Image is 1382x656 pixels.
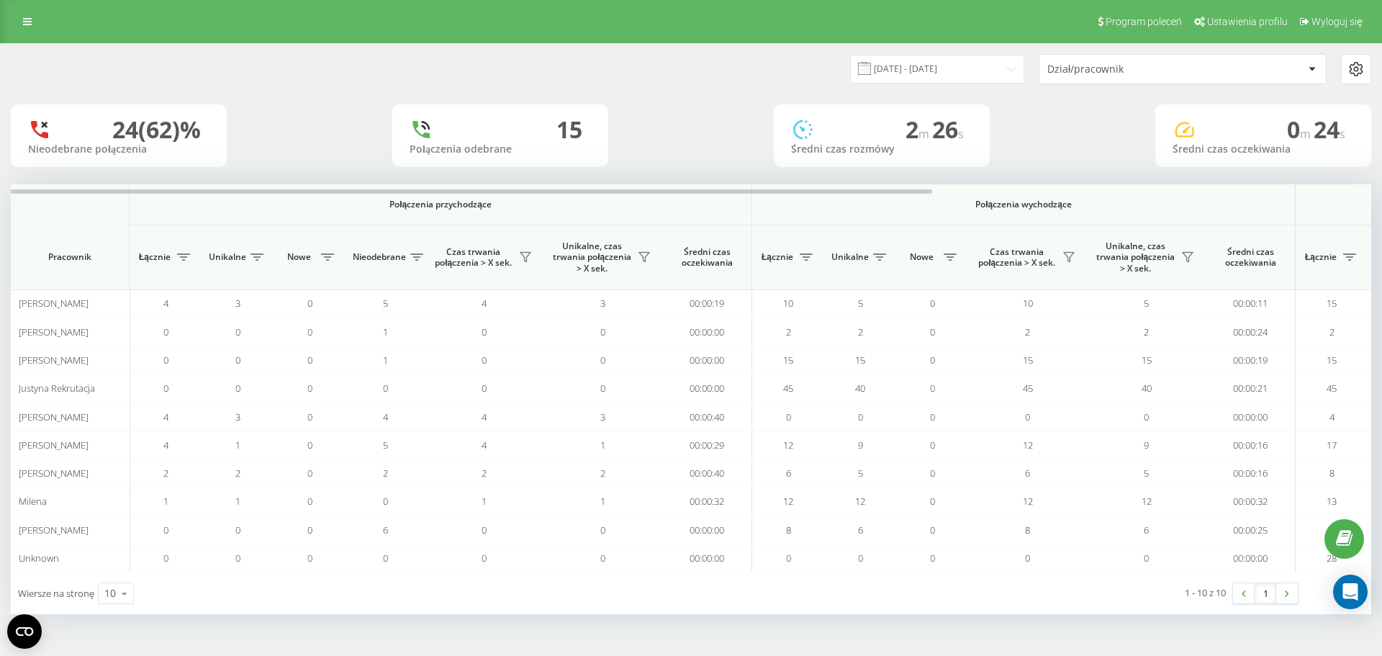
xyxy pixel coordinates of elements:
[482,382,487,395] span: 0
[482,495,487,508] span: 1
[858,467,863,480] span: 5
[1287,114,1314,145] span: 0
[858,410,863,423] span: 0
[662,544,752,572] td: 00:00:00
[600,524,605,536] span: 0
[19,467,89,480] span: [PERSON_NAME]
[482,410,487,423] span: 4
[383,439,388,451] span: 5
[1314,114,1345,145] span: 24
[783,382,793,395] span: 45
[662,487,752,516] td: 00:00:32
[1106,16,1182,27] span: Program poleceń
[383,297,388,310] span: 5
[163,297,168,310] span: 4
[19,354,89,367] span: [PERSON_NAME]
[1329,325,1334,338] span: 2
[1206,318,1296,346] td: 00:00:24
[307,297,312,310] span: 0
[1142,495,1152,508] span: 12
[235,354,240,367] span: 0
[783,297,793,310] span: 10
[786,325,791,338] span: 2
[1333,575,1368,609] div: Open Intercom Messenger
[1025,325,1030,338] span: 2
[307,467,312,480] span: 0
[383,354,388,367] span: 1
[600,325,605,338] span: 0
[482,552,487,565] span: 0
[958,126,964,142] span: s
[918,126,932,142] span: m
[1144,467,1149,480] span: 5
[1023,382,1033,395] span: 45
[1329,467,1334,480] span: 8
[551,241,633,274] span: Unikalne, czas trwania połączenia > X sek.
[307,410,312,423] span: 0
[1144,325,1149,338] span: 2
[307,325,312,338] span: 0
[383,467,388,480] span: 2
[383,552,388,565] span: 0
[858,325,863,338] span: 2
[673,246,741,269] span: Średni czas oczekiwania
[930,552,935,565] span: 0
[600,297,605,310] span: 3
[1142,382,1152,395] span: 40
[19,524,89,536] span: [PERSON_NAME]
[858,524,863,536] span: 6
[930,439,935,451] span: 0
[786,467,791,480] span: 6
[600,382,605,395] span: 0
[662,516,752,544] td: 00:00:00
[19,382,95,395] span: Justyna Rekrutacja
[1329,410,1334,423] span: 4
[163,439,168,451] span: 4
[786,524,791,536] span: 8
[932,114,964,145] span: 26
[482,467,487,480] span: 2
[662,374,752,403] td: 00:00:00
[1207,16,1288,27] span: Ustawienia profilu
[1327,297,1337,310] span: 15
[600,467,605,480] span: 2
[163,354,168,367] span: 0
[662,459,752,487] td: 00:00:40
[307,439,312,451] span: 0
[235,524,240,536] span: 0
[783,495,793,508] span: 12
[783,439,793,451] span: 12
[1023,354,1033,367] span: 15
[1327,495,1337,508] span: 13
[1327,439,1337,451] span: 17
[1206,431,1296,459] td: 00:00:16
[662,431,752,459] td: 00:00:29
[556,116,582,143] div: 15
[1206,459,1296,487] td: 00:00:16
[831,251,869,263] span: Unikalne
[786,199,1262,210] span: Połączenia wychodzące
[783,354,793,367] span: 15
[1144,552,1149,565] span: 0
[855,495,865,508] span: 12
[163,325,168,338] span: 0
[235,325,240,338] span: 0
[858,439,863,451] span: 9
[1173,143,1354,156] div: Średni czas oczekiwania
[930,524,935,536] span: 0
[903,251,939,263] span: Nowe
[662,346,752,374] td: 00:00:00
[383,325,388,338] span: 1
[19,325,89,338] span: [PERSON_NAME]
[1025,410,1030,423] span: 0
[307,524,312,536] span: 0
[662,289,752,318] td: 00:00:19
[1206,487,1296,516] td: 00:00:32
[930,382,935,395] span: 0
[975,246,1058,269] span: Czas trwania połączenia > X sek.
[112,116,201,143] div: 24 (62)%
[163,552,168,565] span: 0
[353,251,406,263] span: Nieodebrane
[1206,289,1296,318] td: 00:00:11
[858,552,863,565] span: 0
